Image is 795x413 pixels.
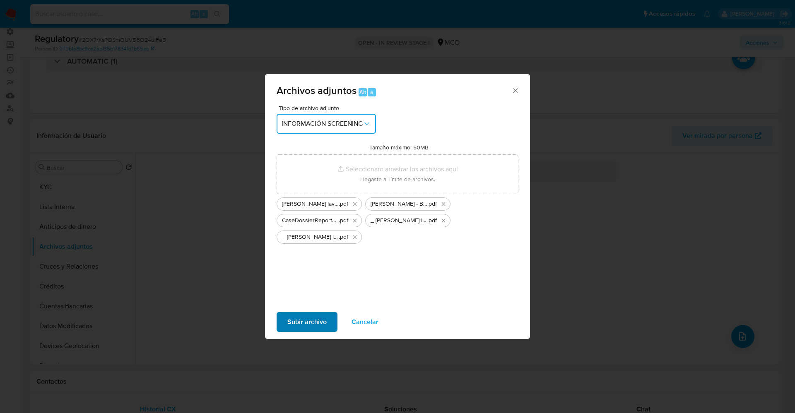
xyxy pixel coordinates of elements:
span: INFORMACIÓN SCREENING [282,120,363,128]
span: Alt [359,88,366,96]
span: Cancelar [352,313,378,331]
span: [PERSON_NAME] lavado de dinero - Buscar con Google [282,200,339,208]
label: Tamaño máximo: 50MB [369,144,429,151]
button: Eliminar CaseDossierReport_5jb83id7q06i1k2z56232mjf7.pdf [350,216,360,226]
button: INFORMACIÓN SCREENING [277,114,376,134]
span: .pdf [427,200,437,208]
span: .pdf [339,216,348,225]
button: Eliminar _ Lilia Sulmira Peña la de Hoz_ - Buscar con Google.pdf [350,232,360,242]
span: [PERSON_NAME] - Buscar con Google [371,200,427,208]
span: Subir archivo [287,313,327,331]
button: Cerrar [511,86,519,94]
span: .pdf [339,200,348,208]
span: _ [PERSON_NAME] la de Hoz_ lavado de dinero - Buscar con Google [371,216,427,225]
span: CaseDossierReport_5jb83id7q06i1k2z56232mjf7 [282,216,339,225]
button: Eliminar _Hernan romero_ - Buscar con Google.pdf [438,199,448,209]
span: .pdf [427,216,437,225]
ul: Archivos seleccionados [277,194,518,244]
button: Cancelar [341,312,389,332]
span: .pdf [339,233,348,241]
span: _ [PERSON_NAME] la de Hoz_ - Buscar con Google [282,233,339,241]
span: Archivos adjuntos [277,83,357,98]
span: Tipo de archivo adjunto [279,105,378,111]
button: Eliminar _Hernan romero_ lavado de dinero - Buscar con Google.pdf [350,199,360,209]
button: Eliminar _ Lilia Sulmira Peña la de Hoz_ lavado de dinero - Buscar con Google.pdf [438,216,448,226]
button: Subir archivo [277,312,337,332]
span: a [370,88,373,96]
